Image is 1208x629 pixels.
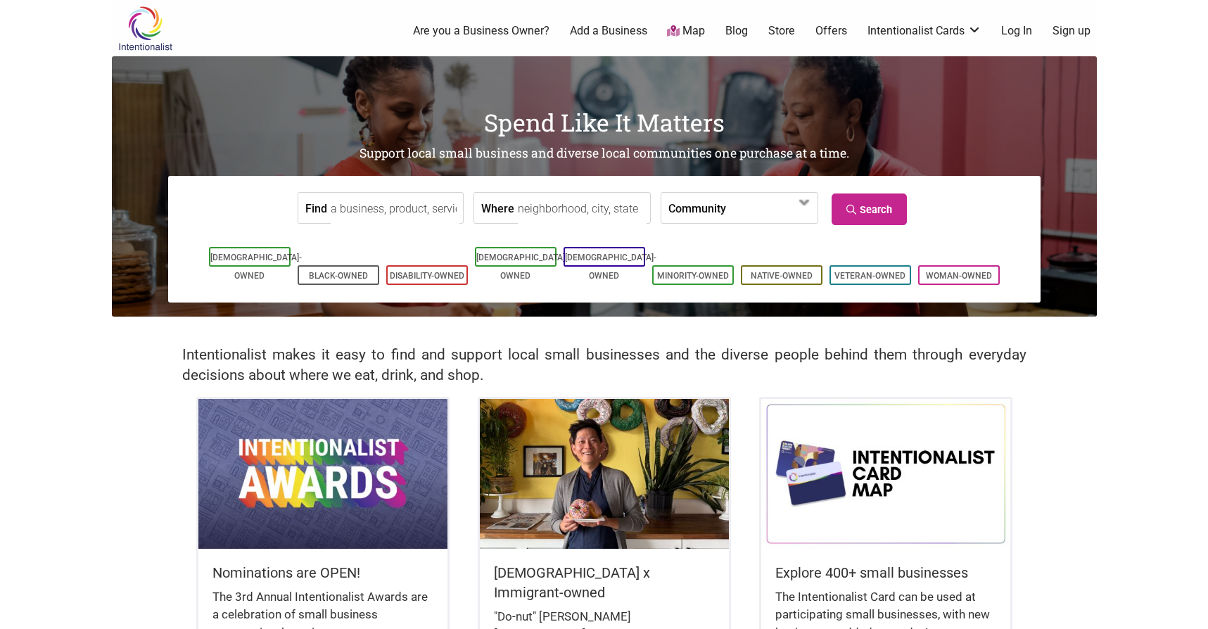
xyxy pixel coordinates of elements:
[413,23,549,39] a: Are you a Business Owner?
[867,23,981,39] a: Intentionalist Cards
[775,563,996,583] h5: Explore 400+ small businesses
[476,253,568,281] a: [DEMOGRAPHIC_DATA]-Owned
[565,253,656,281] a: [DEMOGRAPHIC_DATA]-Owned
[112,106,1097,139] h1: Spend Like It Matters
[390,271,464,281] a: Disability-Owned
[832,193,907,225] a: Search
[1053,23,1091,39] a: Sign up
[112,145,1097,163] h2: Support local small business and diverse local communities one purchase at a time.
[494,563,715,602] h5: [DEMOGRAPHIC_DATA] x Immigrant-owned
[212,563,433,583] h5: Nominations are OPEN!
[667,23,705,39] a: Map
[210,253,302,281] a: [DEMOGRAPHIC_DATA]-Owned
[182,345,1026,386] h2: Intentionalist makes it easy to find and support local small businesses and the diverse people be...
[112,6,179,51] img: Intentionalist
[1001,23,1032,39] a: Log In
[657,271,729,281] a: Minority-Owned
[309,271,368,281] a: Black-Owned
[761,399,1010,548] img: Intentionalist Card Map
[305,193,327,223] label: Find
[198,399,447,548] img: Intentionalist Awards
[570,23,647,39] a: Add a Business
[480,399,729,548] img: King Donuts - Hong Chhuor
[668,193,726,223] label: Community
[815,23,847,39] a: Offers
[926,271,992,281] a: Woman-Owned
[331,193,459,224] input: a business, product, service
[481,193,514,223] label: Where
[518,193,647,224] input: neighborhood, city, state
[834,271,905,281] a: Veteran-Owned
[751,271,813,281] a: Native-Owned
[725,23,748,39] a: Blog
[768,23,795,39] a: Store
